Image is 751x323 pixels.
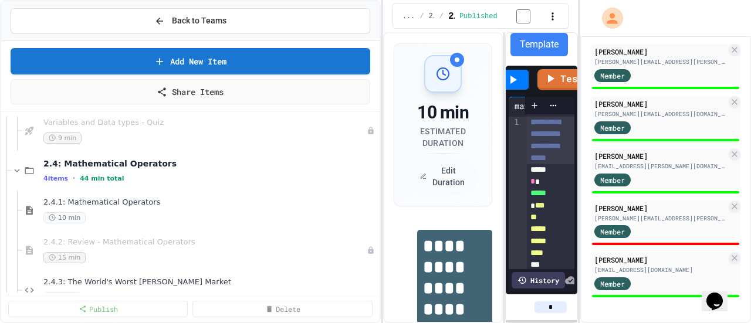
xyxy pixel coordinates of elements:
[600,70,625,81] span: Member
[512,272,565,288] div: History
[459,9,544,23] div: Content is published and visible to students
[600,278,625,289] span: Member
[172,15,226,27] span: Back to Teams
[43,158,377,169] span: 2.4: Mathematical Operators
[702,276,739,311] iframe: chat widget
[448,9,455,23] span: 2.3.3: What's the Type?
[594,46,726,57] div: [PERSON_NAME]
[367,127,375,135] div: Unpublished
[600,123,625,133] span: Member
[594,151,726,161] div: [PERSON_NAME]
[43,175,68,182] span: 4 items
[43,252,86,263] span: 15 min
[43,277,377,287] span: 2.4.3: The World's Worst [PERSON_NAME] Market
[509,100,553,112] div: main.py
[509,117,520,295] div: 1
[43,132,82,144] span: 9 min
[590,5,626,32] div: My Account
[11,8,370,33] button: Back to Teams
[429,12,435,21] span: 2.3: Variables and Data Types
[80,175,124,182] span: 44 min total
[43,212,86,223] span: 10 min
[43,118,367,128] span: Variables and Data types - Quiz
[594,162,726,171] div: [EMAIL_ADDRESS][PERSON_NAME][DOMAIN_NAME]
[11,79,370,104] a: Share Items
[43,198,377,208] span: 2.4.1: Mathematical Operators
[509,97,568,114] div: main.py
[43,237,367,247] span: 2.4.2: Review - Mathematical Operators
[502,9,544,23] input: publish toggle
[408,125,478,149] div: Estimated Duration
[594,203,726,213] div: [PERSON_NAME]
[11,48,370,74] a: Add New Item
[594,110,726,118] div: [PERSON_NAME][EMAIL_ADDRESS][DOMAIN_NAME]
[367,246,375,254] div: Unpublished
[402,12,415,21] span: ...
[192,301,372,317] a: Delete
[594,214,726,223] div: [PERSON_NAME][EMAIL_ADDRESS][PERSON_NAME][DOMAIN_NAME]
[420,12,424,21] span: /
[594,266,726,274] div: [EMAIL_ADDRESS][DOMAIN_NAME]
[439,12,444,21] span: /
[600,226,625,237] span: Member
[594,254,726,265] div: [PERSON_NAME]
[459,12,498,21] span: Published
[408,159,478,194] button: Edit Duration
[73,174,75,183] span: •
[8,301,188,317] a: Publish
[43,292,82,303] span: 5 min
[408,102,478,123] div: 10 min
[537,69,596,90] a: Tests
[594,57,726,66] div: [PERSON_NAME][EMAIL_ADDRESS][PERSON_NAME][DOMAIN_NAME]
[594,98,726,109] div: [PERSON_NAME]
[510,33,568,56] button: Template
[600,175,625,185] span: Member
